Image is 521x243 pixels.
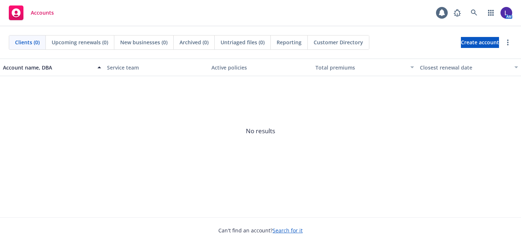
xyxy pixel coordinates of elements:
span: Archived (0) [180,38,208,46]
button: Closest renewal date [417,59,521,76]
span: Can't find an account? [218,227,303,234]
a: Search for it [273,227,303,234]
span: Accounts [31,10,54,16]
a: more [503,38,512,47]
div: Closest renewal date [420,64,510,71]
button: Total premiums [313,59,417,76]
a: Search [467,5,481,20]
span: Untriaged files (0) [221,38,265,46]
span: Customer Directory [314,38,363,46]
img: photo [500,7,512,19]
a: Create account [461,37,499,48]
span: Create account [461,35,499,49]
a: Switch app [484,5,498,20]
span: Upcoming renewals (0) [52,38,108,46]
button: Service team [104,59,208,76]
a: Report a Bug [450,5,465,20]
div: Active policies [211,64,310,71]
span: Reporting [277,38,302,46]
span: Clients (0) [15,38,40,46]
div: Service team [107,64,205,71]
span: New businesses (0) [120,38,167,46]
div: Total premiums [315,64,406,71]
div: Account name, DBA [3,64,93,71]
a: Accounts [6,3,57,23]
button: Active policies [208,59,313,76]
